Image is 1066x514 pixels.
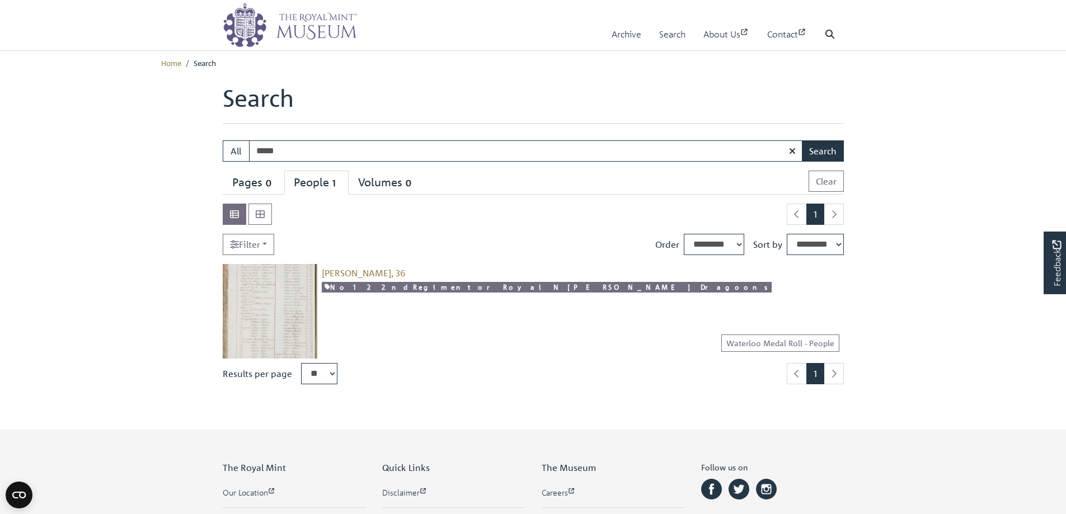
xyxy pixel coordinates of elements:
a: [PERSON_NAME], 36 [322,267,406,279]
span: 0 [402,177,415,190]
button: All [223,140,250,162]
span: 1 [329,177,339,190]
h6: Follow us on [701,463,844,477]
span: Quick Links [382,462,430,473]
a: Our Location [223,487,365,498]
button: Clear [809,171,844,192]
a: Would you like to provide feedback? [1044,232,1066,294]
label: Sort by [753,238,782,251]
a: Search [659,18,685,50]
input: Enter one or more search terms... [249,140,803,162]
div: People [294,176,339,190]
a: Filter [223,234,274,255]
img: logo_wide.png [223,3,357,48]
a: About Us [703,18,749,50]
a: Home [161,58,181,68]
span: Goto page 1 [806,363,824,384]
img: Frame, James, 36 [223,264,317,359]
div: Volumes [358,176,415,190]
li: Previous page [787,363,807,384]
span: Feedback [1050,240,1063,286]
a: No 12 2nd Regiment or Royal N [PERSON_NAME] Dragoons [322,282,772,293]
span: Goto page 1 [806,204,824,225]
a: Archive [612,18,641,50]
span: The Museum [542,462,596,473]
nav: pagination [782,363,844,384]
button: Search [802,140,844,162]
label: Order [655,238,679,251]
span: Search [194,58,216,68]
span: 0 [262,177,275,190]
a: Disclaimer [382,487,525,498]
a: Careers [542,487,684,498]
a: Waterloo Medal Roll - People [721,334,839,352]
nav: pagination [782,204,844,225]
label: Results per page [223,367,292,380]
div: Pages [232,176,275,190]
li: Previous page [787,204,807,225]
button: Open CMP widget [6,482,32,508]
a: Contact [767,18,807,50]
span: The Royal Mint [223,462,286,473]
h1: Search [223,84,844,123]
